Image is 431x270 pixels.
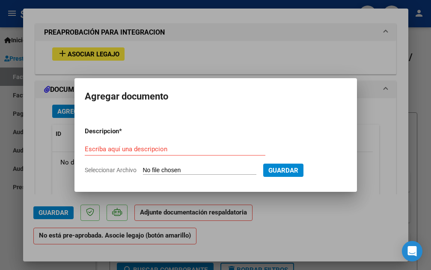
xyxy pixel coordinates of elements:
[85,126,163,136] p: Descripcion
[263,164,303,177] button: Guardar
[402,241,422,261] div: Open Intercom Messenger
[85,167,137,173] span: Seleccionar Archivo
[85,88,347,105] h2: Agregar documento
[268,167,298,174] span: Guardar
